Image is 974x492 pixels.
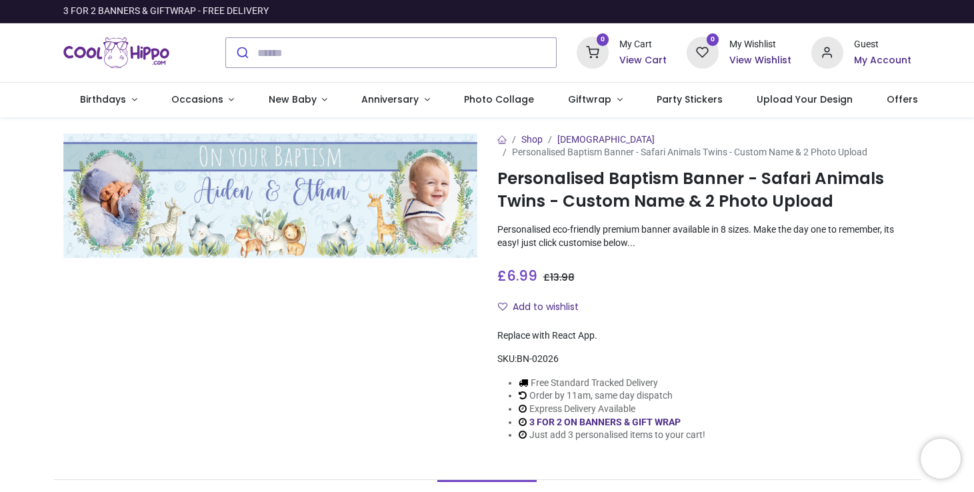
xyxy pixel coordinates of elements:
a: [DEMOGRAPHIC_DATA] [557,134,655,145]
span: Personalised Baptism Banner - Safari Animals Twins - Custom Name & 2 Photo Upload [512,147,867,157]
div: My Cart [619,38,667,51]
span: £ [497,266,537,285]
img: Personalised Baptism Banner - Safari Animals Twins - Custom Name & 2 Photo Upload [63,133,477,258]
button: Add to wishlistAdd to wishlist [497,296,590,319]
a: Occasions [154,83,251,117]
a: Giftwrap [551,83,640,117]
li: Express Delivery Available [519,403,705,416]
a: Birthdays [63,83,155,117]
a: New Baby [251,83,345,117]
iframe: Customer reviews powered by Trustpilot [631,5,911,18]
span: Offers [887,93,918,106]
div: 3 FOR 2 BANNERS & GIFTWRAP - FREE DELIVERY [63,5,269,18]
iframe: Brevo live chat [921,439,961,479]
div: Replace with React App. [497,329,911,343]
span: New Baby [269,93,317,106]
span: BN-02026 [517,353,559,364]
span: Giftwrap [568,93,611,106]
div: My Wishlist [729,38,791,51]
a: My Account [854,54,911,67]
span: Birthdays [80,93,126,106]
a: Logo of Cool Hippo [63,34,170,71]
sup: 0 [707,33,719,46]
div: Guest [854,38,911,51]
li: Order by 11am, same day dispatch [519,389,705,403]
span: Party Stickers [657,93,723,106]
button: Submit [226,38,257,67]
li: Just add 3 personalised items to your cart! [519,429,705,442]
img: Cool Hippo [63,34,170,71]
a: Anniversary [345,83,447,117]
a: 0 [687,47,719,57]
a: Shop [521,134,543,145]
sup: 0 [597,33,609,46]
a: View Cart [619,54,667,67]
span: Upload Your Design [757,93,853,106]
li: Free Standard Tracked Delivery [519,377,705,390]
a: 0 [577,47,609,57]
span: Occasions [171,93,223,106]
i: Add to wishlist [498,302,507,311]
span: Photo Collage [464,93,534,106]
span: £ [543,271,575,284]
div: SKU: [497,353,911,366]
span: 13.98 [550,271,575,284]
p: Personalised eco-friendly premium banner available in 8 sizes. Make the day one to remember, its ... [497,223,911,249]
span: Anniversary [361,93,419,106]
h1: Personalised Baptism Banner - Safari Animals Twins - Custom Name & 2 Photo Upload [497,167,911,213]
a: View Wishlist [729,54,791,67]
span: 6.99 [507,266,537,285]
a: 3 FOR 2 ON BANNERS & GIFT WRAP [529,417,681,427]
